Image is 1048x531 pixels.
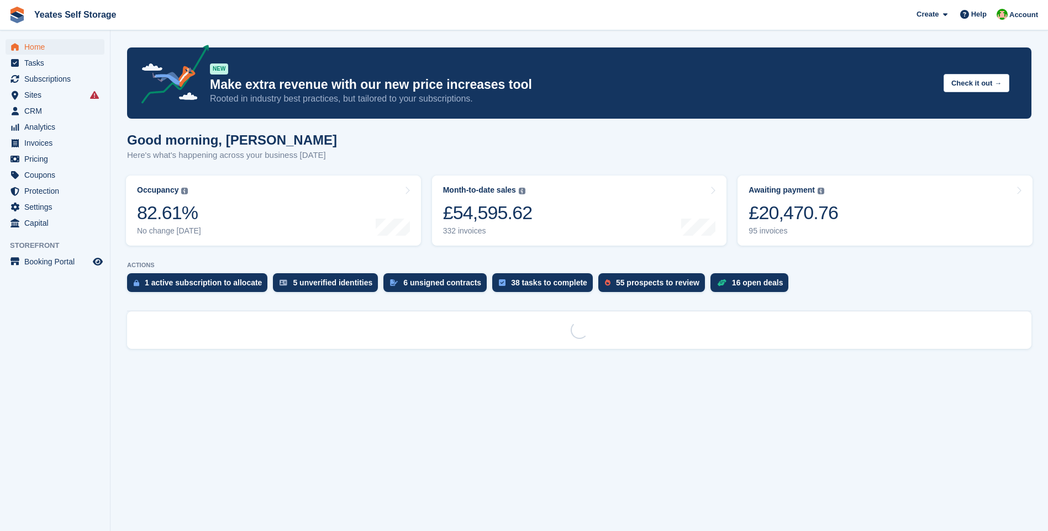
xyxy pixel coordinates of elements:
a: 38 tasks to complete [492,273,598,298]
span: Home [24,39,91,55]
a: 5 unverified identities [273,273,383,298]
a: menu [6,39,104,55]
h1: Good morning, [PERSON_NAME] [127,132,337,147]
a: Yeates Self Storage [30,6,121,24]
span: Tasks [24,55,91,71]
a: menu [6,103,104,119]
img: active_subscription_to_allocate_icon-d502201f5373d7db506a760aba3b589e785aa758c864c3986d89f69b8ff3... [134,279,139,286]
a: menu [6,199,104,215]
span: Pricing [24,151,91,167]
a: 6 unsigned contracts [383,273,492,298]
span: Capital [24,215,91,231]
img: deal-1b604bf984904fb50ccaf53a9ad4b4a5d6e5aea283cecdc64d6e3604feb123c2.svg [717,279,726,286]
div: NEW [210,63,228,75]
a: 16 open deals [710,273,794,298]
div: Awaiting payment [749,185,815,195]
a: Month-to-date sales £54,595.62 332 invoices [432,176,727,246]
div: 5 unverified identities [293,278,372,287]
div: 55 prospects to review [616,278,699,287]
span: Create [917,9,939,20]
div: 95 invoices [749,226,838,236]
div: 6 unsigned contracts [403,278,481,287]
div: No change [DATE] [137,226,201,236]
a: 55 prospects to review [598,273,710,298]
div: 332 invoices [443,226,533,236]
a: menu [6,167,104,183]
p: ACTIONS [127,262,1031,269]
div: £54,595.62 [443,201,533,224]
span: Storefront [10,240,110,251]
p: Make extra revenue with our new price increases tool [210,77,935,93]
img: verify_identity-adf6edd0f0f0b5bbfe63781bf79b02c33cf7c696d77639b501bdc392416b5a36.svg [280,279,287,286]
img: price-adjustments-announcement-icon-8257ccfd72463d97f412b2fc003d46551f7dbcb40ab6d574587a9cd5c0d94... [132,45,209,108]
div: £20,470.76 [749,201,838,224]
div: 82.61% [137,201,201,224]
span: Invoices [24,135,91,151]
img: icon-info-grey-7440780725fd019a000dd9b08b2336e03edf1995a4989e88bcd33f0948082b44.svg [519,188,525,194]
a: menu [6,151,104,167]
span: CRM [24,103,91,119]
a: menu [6,55,104,71]
div: 38 tasks to complete [511,278,587,287]
a: 1 active subscription to allocate [127,273,273,298]
p: Rooted in industry best practices, but tailored to your subscriptions. [210,93,935,105]
span: Help [971,9,987,20]
a: menu [6,119,104,135]
img: contract_signature_icon-13c848040528278c33f63329250d36e43548de30e8caae1d1a13099fd9432cc5.svg [390,279,398,286]
span: Booking Portal [24,254,91,269]
img: Angela Field [997,9,1008,20]
img: stora-icon-8386f47178a22dfd0bd8f6a31ec36ba5ce8667c1dd55bd0f319d3a0aa187defe.svg [9,7,25,23]
button: Check it out → [944,74,1009,92]
div: Occupancy [137,185,178,195]
a: menu [6,183,104,199]
a: menu [6,254,104,269]
a: menu [6,87,104,103]
span: Analytics [24,119,91,135]
span: Account [1009,9,1038,20]
img: prospect-51fa495bee0391a8d652442698ab0144808aea92771e9ea1ae160a38d050c398.svg [605,279,610,286]
img: icon-info-grey-7440780725fd019a000dd9b08b2336e03edf1995a4989e88bcd33f0948082b44.svg [181,188,188,194]
p: Here's what's happening across your business [DATE] [127,149,337,162]
a: Awaiting payment £20,470.76 95 invoices [738,176,1033,246]
a: menu [6,71,104,87]
img: icon-info-grey-7440780725fd019a000dd9b08b2336e03edf1995a4989e88bcd33f0948082b44.svg [818,188,824,194]
div: 1 active subscription to allocate [145,278,262,287]
a: Occupancy 82.61% No change [DATE] [126,176,421,246]
span: Sites [24,87,91,103]
span: Protection [24,183,91,199]
span: Coupons [24,167,91,183]
div: 16 open deals [732,278,783,287]
img: task-75834270c22a3079a89374b754ae025e5fb1db73e45f91037f5363f120a921f8.svg [499,279,505,286]
span: Subscriptions [24,71,91,87]
a: menu [6,215,104,231]
i: Smart entry sync failures have occurred [90,91,99,99]
div: Month-to-date sales [443,185,516,195]
a: Preview store [91,255,104,268]
a: menu [6,135,104,151]
span: Settings [24,199,91,215]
